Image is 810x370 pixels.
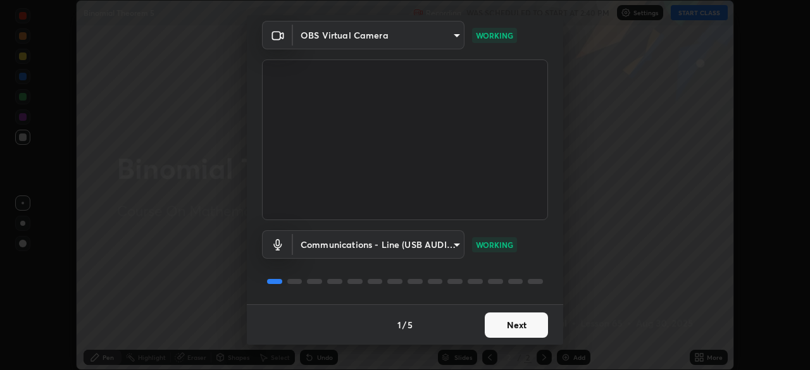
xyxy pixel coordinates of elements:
h4: / [402,318,406,331]
p: WORKING [476,239,513,250]
h4: 1 [397,318,401,331]
button: Next [485,312,548,338]
p: WORKING [476,30,513,41]
div: OBS Virtual Camera [293,21,464,49]
div: OBS Virtual Camera [293,230,464,259]
h4: 5 [408,318,413,331]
